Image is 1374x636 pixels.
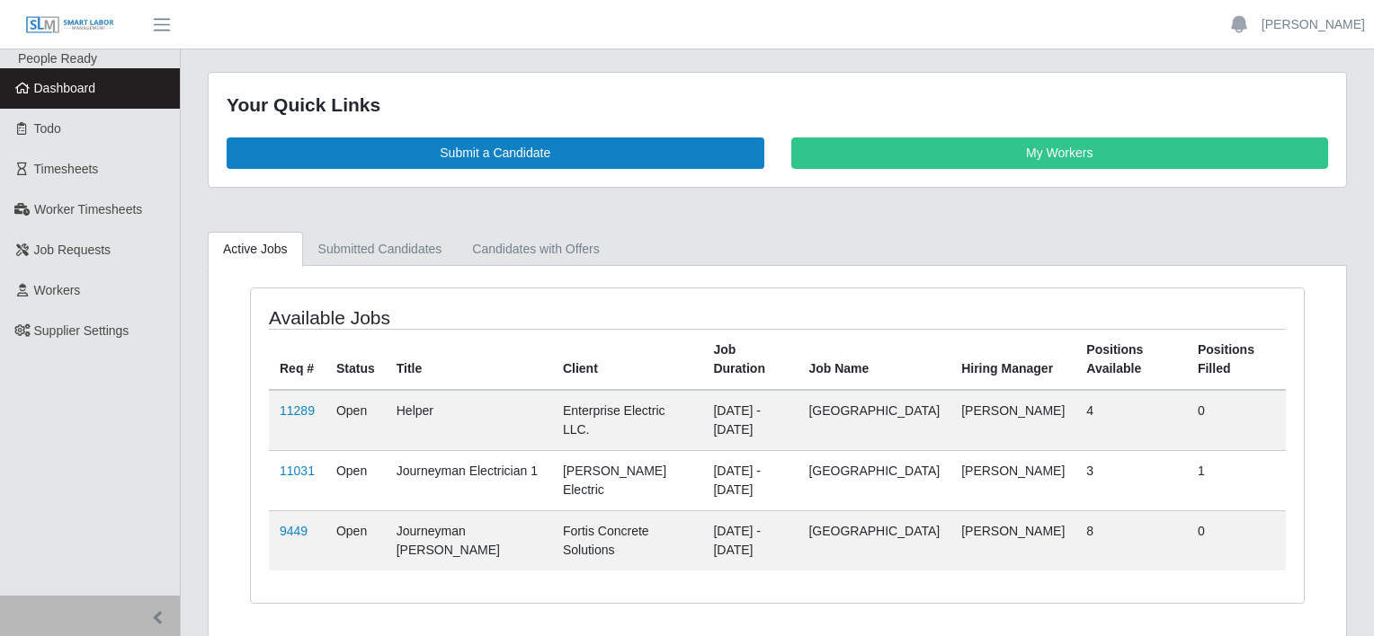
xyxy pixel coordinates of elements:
td: 1 [1187,450,1286,510]
th: Hiring Manager [950,329,1075,390]
span: Supplier Settings [34,323,129,338]
td: Enterprise Electric LLC. [552,390,702,451]
td: [GEOGRAPHIC_DATA] [798,510,950,570]
h4: Available Jobs [269,306,677,329]
td: 4 [1075,390,1187,451]
td: [PERSON_NAME] [950,510,1075,570]
a: 11031 [280,464,315,478]
td: [GEOGRAPHIC_DATA] [798,390,950,451]
td: Helper [386,390,552,451]
span: Todo [34,121,61,136]
th: Positions Filled [1187,329,1286,390]
td: 0 [1187,510,1286,570]
a: My Workers [791,137,1329,169]
td: Open [326,390,386,451]
a: Submitted Candidates [303,232,458,267]
td: Journeyman [PERSON_NAME] [386,510,552,570]
td: Fortis Concrete Solutions [552,510,702,570]
td: [PERSON_NAME] [950,390,1075,451]
span: Dashboard [34,81,96,95]
span: Worker Timesheets [34,202,142,216]
th: Job Name [798,329,950,390]
span: Timesheets [34,162,99,176]
th: Client [552,329,702,390]
td: 3 [1075,450,1187,510]
span: Job Requests [34,243,112,257]
a: Submit a Candidate [227,137,764,169]
img: SLM Logo [25,15,115,35]
a: Active Jobs [208,232,303,267]
th: Req # [269,329,326,390]
td: [GEOGRAPHIC_DATA] [798,450,950,510]
td: 0 [1187,390,1286,451]
td: [DATE] - [DATE] [702,450,798,510]
td: [PERSON_NAME] Electric [552,450,702,510]
a: Candidates with Offers [457,232,614,267]
span: People Ready [18,51,97,66]
a: [PERSON_NAME] [1262,15,1365,34]
a: 9449 [280,524,308,538]
a: 11289 [280,403,315,418]
td: [DATE] - [DATE] [702,390,798,451]
th: Title [386,329,552,390]
div: Your Quick Links [227,91,1328,119]
th: Positions Available [1075,329,1187,390]
td: [DATE] - [DATE] [702,510,798,570]
td: Open [326,450,386,510]
th: Status [326,329,386,390]
td: Journeyman Electrician 1 [386,450,552,510]
td: 8 [1075,510,1187,570]
td: [PERSON_NAME] [950,450,1075,510]
span: Workers [34,283,81,297]
td: Open [326,510,386,570]
th: Job Duration [702,329,798,390]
